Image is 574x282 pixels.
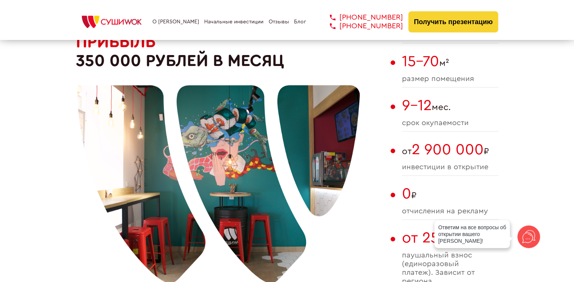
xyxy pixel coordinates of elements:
[76,14,148,30] img: СУШИWOK
[402,98,432,113] span: 9-12
[319,13,403,22] a: [PHONE_NUMBER]
[76,34,156,50] span: Прибыль
[434,220,510,248] div: Ответим на все вопросы об открытии вашего [PERSON_NAME]!
[269,19,289,25] a: Отзывы
[402,97,499,114] span: мес.
[402,229,499,247] span: ₽
[402,53,499,70] span: м²
[76,32,387,70] h2: 350 000 рублей в месяц
[402,75,499,83] span: размер помещения
[402,185,499,202] span: ₽
[294,19,306,25] a: Блог
[152,19,199,25] a: О [PERSON_NAME]
[402,163,499,172] span: инвестиции в открытие
[402,186,411,201] span: 0
[402,141,499,158] span: от ₽
[402,54,439,69] span: 15-70
[319,22,403,31] a: [PHONE_NUMBER]
[402,207,499,216] span: отчисления на рекламу
[412,142,484,157] span: 2 900 000
[402,230,481,245] span: от 250 000
[402,119,499,127] span: cрок окупаемости
[408,11,499,32] button: Получить презентацию
[204,19,263,25] a: Начальные инвестиции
